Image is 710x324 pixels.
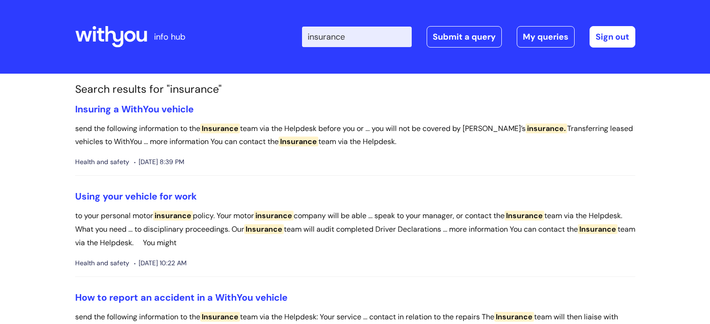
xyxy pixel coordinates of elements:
[154,29,185,44] p: info hub
[517,26,575,48] a: My queries
[200,124,240,133] span: Insurance
[505,211,544,221] span: Insurance
[75,190,197,202] a: Using your vehicle for work
[75,209,635,249] p: to your personal motor policy. Your motor company will be able ... speak to your manager, or cont...
[75,122,635,149] p: send the following information to the team via the Helpdesk before you or ... you will not be cov...
[427,26,502,48] a: Submit a query
[494,312,534,322] span: Insurance
[526,124,567,133] span: insurance.
[134,257,187,269] span: [DATE] 10:22 AM
[279,137,318,146] span: Insurance
[200,312,240,322] span: Insurance
[75,103,194,115] a: Insuring a WithYou vehicle
[75,156,129,168] span: Health and safety
[134,156,184,168] span: [DATE] 8:39 PM
[254,211,294,221] span: insurance
[578,224,618,234] span: Insurance
[75,83,635,96] h1: Search results for "insurance"
[75,257,129,269] span: Health and safety
[302,27,412,47] input: Search
[153,211,193,221] span: insurance
[302,26,635,48] div: | -
[75,291,288,303] a: How to report an accident in a WithYou vehicle
[590,26,635,48] a: Sign out
[244,224,284,234] span: Insurance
